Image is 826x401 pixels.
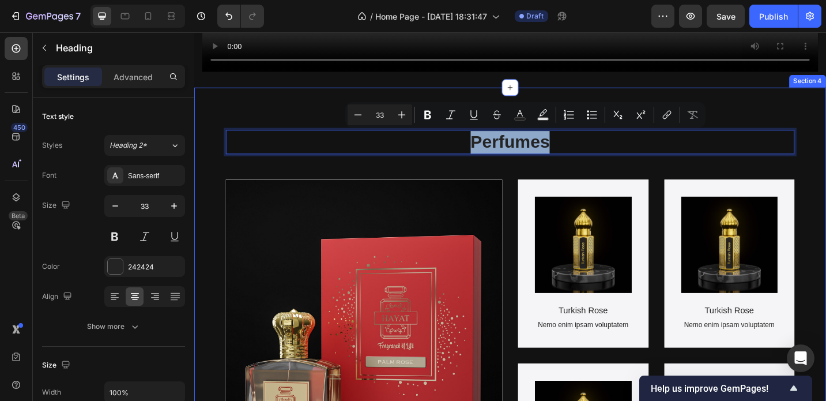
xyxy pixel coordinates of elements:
div: Undo/Redo [217,5,264,28]
button: Save [707,5,745,28]
a: Turkish Rose [373,180,479,286]
p: Settings [57,71,89,83]
a: Turkish Rose [533,180,639,286]
p: 7 [76,9,81,23]
p: Perfumes [36,108,656,133]
div: 450 [11,123,28,132]
div: Align [42,289,74,305]
div: Show more [87,321,141,332]
span: Help us improve GemPages! [651,383,787,394]
div: Width [42,387,61,398]
div: Color [42,261,60,272]
iframe: Design area [194,32,826,401]
p: Nemo enim ipsam voluptatem [534,316,638,325]
h2: Rich Text Editor. Editing area: main [35,107,657,134]
span: Home Page - [DATE] 18:31:47 [375,10,487,23]
button: Publish [749,5,798,28]
button: Show survey - Help us improve GemPages! [651,381,801,395]
div: Editor contextual toolbar [345,102,706,128]
h1: Turkish Rose [533,298,639,312]
p: Heading [56,41,180,55]
span: Heading 2* [110,140,147,151]
p: Advanced [114,71,153,83]
span: Save [716,12,736,21]
div: Sans-serif [128,171,182,181]
div: Publish [759,10,788,23]
div: 242424 [128,262,182,272]
div: Section 4 [654,48,689,59]
p: Nemo enim ipsam voluptatem [374,316,478,325]
div: Open Intercom Messenger [787,344,814,372]
div: Size [42,358,73,373]
button: Heading 2* [104,135,185,156]
div: Font [42,170,56,181]
h1: Turkish Rose [373,298,479,312]
span: Draft [526,11,544,21]
div: Text style [42,111,74,122]
button: Show more [42,316,185,337]
div: Size [42,198,73,213]
span: / [370,10,373,23]
div: Beta [9,211,28,220]
button: 7 [5,5,86,28]
div: Styles [42,140,62,151]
